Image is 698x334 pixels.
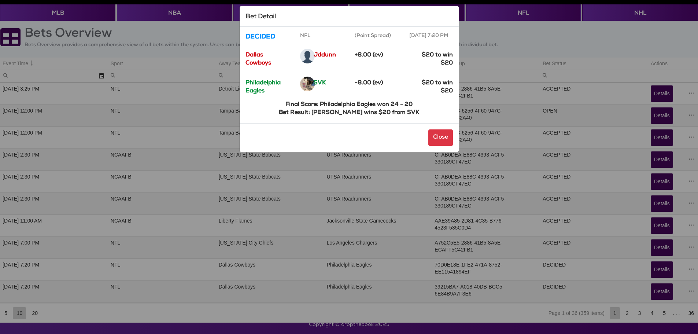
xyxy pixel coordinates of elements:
label: NFL [300,33,310,40]
label: [DATE] 7:20 PM [409,33,448,40]
button: Close [428,129,453,146]
h4: Bet Detail [245,12,276,22]
img: GGTJwxpDP8f4YzxztqnhC4AAAAASUVORK5CYII= [300,77,315,91]
label: $20 to win $20 [409,52,453,67]
label: Final Score: Philadelphia Eagles won 24 - 20 [245,101,453,109]
label: -8.00 (ev) [355,80,383,88]
label: Philadelphia Eagles [245,80,289,95]
label: +8.00 (ev) [355,52,383,60]
img: avatar-default.png [300,49,315,63]
label: Bet Result: [PERSON_NAME] wins $20 from SVK [245,109,453,117]
label: Jddunn [308,52,338,60]
label: DECIDED [245,33,275,41]
label: SVK [308,80,338,88]
label: Dallas Cowboys [245,52,289,67]
label: $20 to win $20 [409,80,453,95]
label: (Point Spread) [355,33,391,40]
